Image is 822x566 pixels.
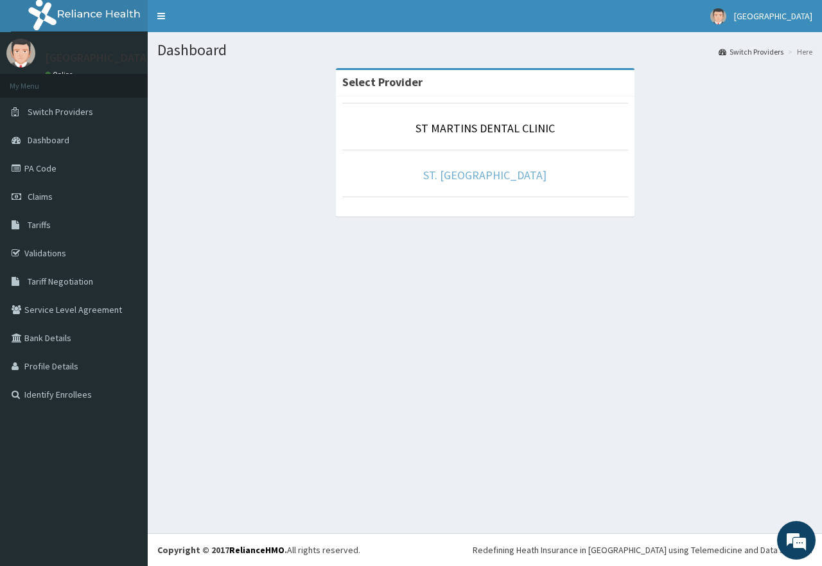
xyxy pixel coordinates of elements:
[719,46,783,57] a: Switch Providers
[6,39,35,67] img: User Image
[28,219,51,231] span: Tariffs
[229,544,284,556] a: RelianceHMO
[28,276,93,287] span: Tariff Negotiation
[785,46,812,57] li: Here
[28,134,69,146] span: Dashboard
[28,191,53,202] span: Claims
[157,42,812,58] h1: Dashboard
[157,544,287,556] strong: Copyright © 2017 .
[28,106,93,118] span: Switch Providers
[423,168,547,182] a: ST. [GEOGRAPHIC_DATA]
[45,70,76,79] a: Online
[734,10,812,22] span: [GEOGRAPHIC_DATA]
[45,52,151,64] p: [GEOGRAPHIC_DATA]
[148,533,822,566] footer: All rights reserved.
[710,8,726,24] img: User Image
[342,75,423,89] strong: Select Provider
[473,544,812,556] div: Redefining Heath Insurance in [GEOGRAPHIC_DATA] using Telemedicine and Data Science!
[415,121,555,136] a: ST MARTINS DENTAL CLINIC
